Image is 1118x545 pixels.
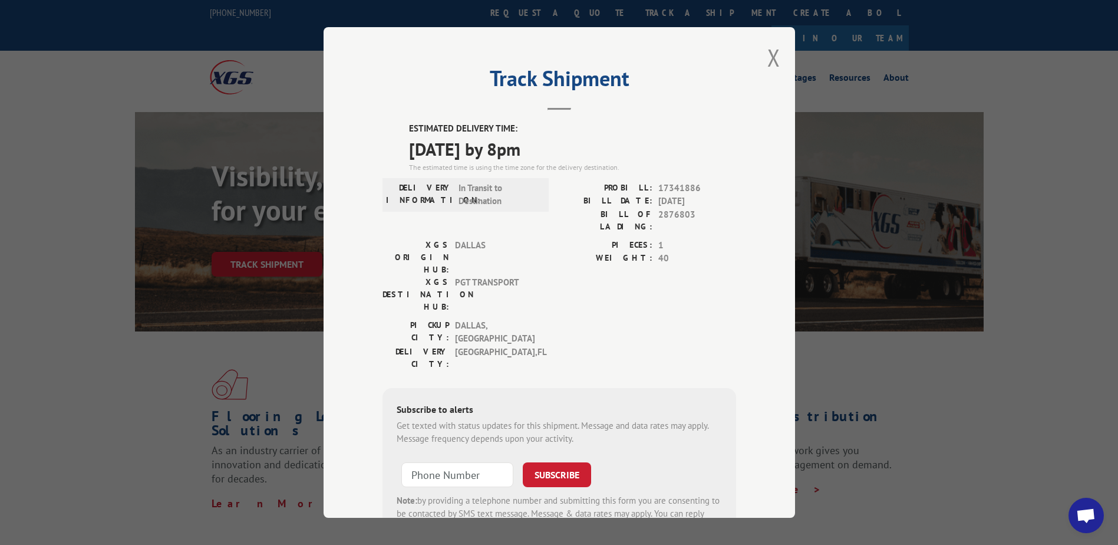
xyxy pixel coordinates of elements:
[409,162,736,173] div: The estimated time is using the time zone for the delivery destination.
[658,239,736,252] span: 1
[382,239,449,276] label: XGS ORIGIN HUB:
[658,252,736,265] span: 40
[382,346,449,370] label: DELIVERY CITY:
[382,70,736,93] h2: Track Shipment
[459,182,538,208] span: In Transit to Destination
[401,462,513,487] input: Phone Number
[1068,498,1104,533] div: Open chat
[658,182,736,195] span: 17341886
[523,462,591,487] button: SUBSCRIBE
[382,276,449,313] label: XGS DESTINATION HUB:
[455,346,535,370] span: [GEOGRAPHIC_DATA] , FL
[767,42,780,73] button: Close modal
[397,419,722,446] div: Get texted with status updates for this shipment. Message and data rates may apply. Message frequ...
[386,182,453,208] label: DELIVERY INFORMATION:
[397,402,722,419] div: Subscribe to alerts
[397,494,722,534] div: by providing a telephone number and submitting this form you are consenting to be contacted by SM...
[559,239,652,252] label: PIECES:
[397,495,417,506] strong: Note:
[559,182,652,195] label: PROBILL:
[455,319,535,346] span: DALLAS , [GEOGRAPHIC_DATA]
[455,276,535,313] span: PGT TRANSPORT
[559,195,652,208] label: BILL DATE:
[559,252,652,265] label: WEIGHT:
[559,208,652,233] label: BILL OF LADING:
[455,239,535,276] span: DALLAS
[658,208,736,233] span: 2876803
[409,136,736,162] span: [DATE] by 8pm
[382,319,449,346] label: PICKUP CITY:
[409,122,736,136] label: ESTIMATED DELIVERY TIME:
[658,195,736,208] span: [DATE]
